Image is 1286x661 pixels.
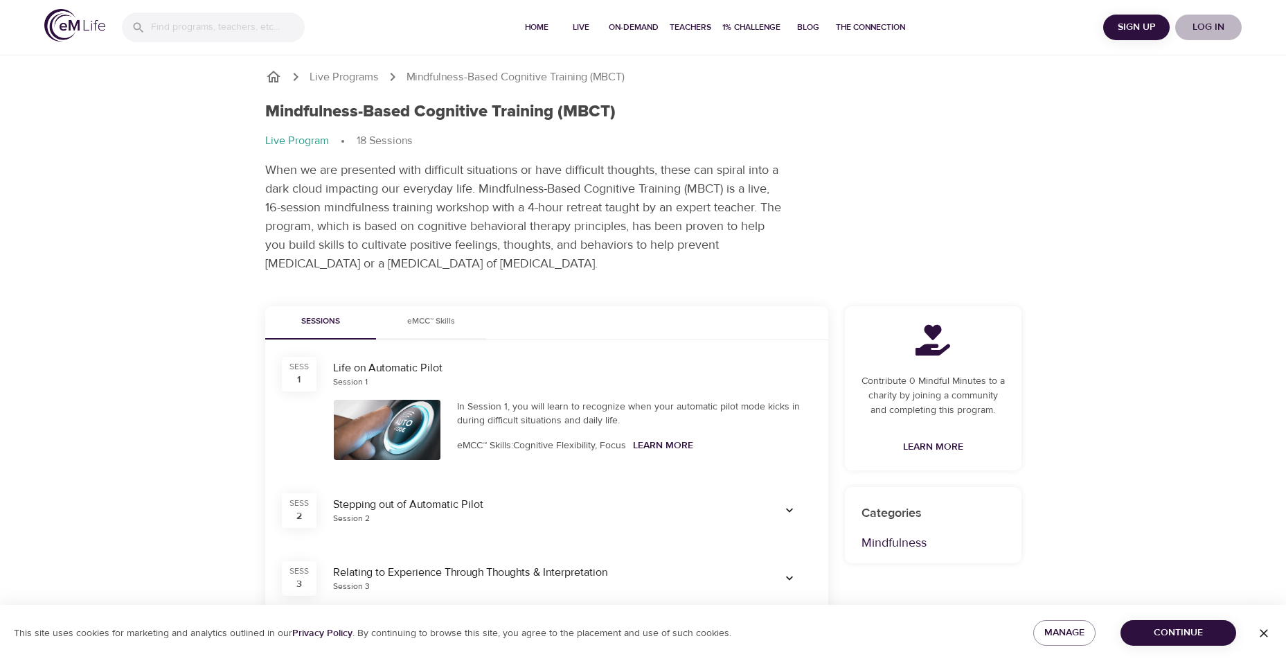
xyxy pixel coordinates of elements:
div: Relating to Experience Through Thoughts & Interpretation [333,565,751,581]
div: 2 [296,509,302,523]
span: eMCC™ Skills [384,315,479,329]
button: Continue [1120,620,1236,646]
p: When we are presented with difficult situations or have difficult thoughts, these can spiral into... [265,161,785,273]
div: SESS [289,361,309,373]
div: Life on Automatic Pilot [333,360,812,376]
span: Teachers [670,20,711,35]
span: The Connection [836,20,905,35]
span: Home [520,20,553,35]
div: SESS [289,497,309,509]
div: SESS [289,565,309,577]
span: eMCC™ Skills: Cognitive Flexibility, Focus [457,439,626,452]
p: Mindfulness [861,534,1005,552]
button: Manage [1033,620,1096,646]
span: Sessions [274,315,368,329]
button: Log in [1175,15,1242,40]
nav: breadcrumb [265,133,1021,150]
div: Session 1 [333,376,368,388]
div: 3 [296,577,302,591]
p: Categories [861,504,1005,522]
a: Learn More [897,434,969,460]
div: Session 3 [333,581,370,592]
div: Session 2 [333,513,370,525]
a: Privacy Policy [292,627,352,640]
div: Stepping out of Automatic Pilot [333,497,751,513]
a: Live Programs [310,69,379,85]
p: 18 Sessions [357,133,413,149]
span: Sign Up [1109,19,1164,36]
img: logo [44,9,105,42]
nav: breadcrumb [265,69,1021,85]
span: Log in [1181,19,1236,36]
h1: Mindfulness-Based Cognitive Training (MBCT) [265,102,616,122]
span: Learn More [903,439,963,456]
span: Live [564,20,598,35]
p: Mindfulness-Based Cognitive Training (MBCT) [407,69,625,85]
span: 1% Challenge [722,20,780,35]
span: Blog [792,20,825,35]
span: Manage [1044,624,1084,642]
p: Live Program [265,133,329,149]
button: Sign Up [1103,15,1170,40]
p: Contribute 0 Mindful Minutes to a charity by joining a community and completing this program. [861,374,1005,418]
a: Learn More [633,439,693,452]
div: In Session 1, you will learn to recognize when your automatic pilot mode kicks in during difficul... [457,400,812,428]
input: Find programs, teachers, etc... [151,12,305,42]
div: 1 [297,373,301,387]
span: Continue [1132,624,1225,642]
span: On-Demand [609,20,659,35]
